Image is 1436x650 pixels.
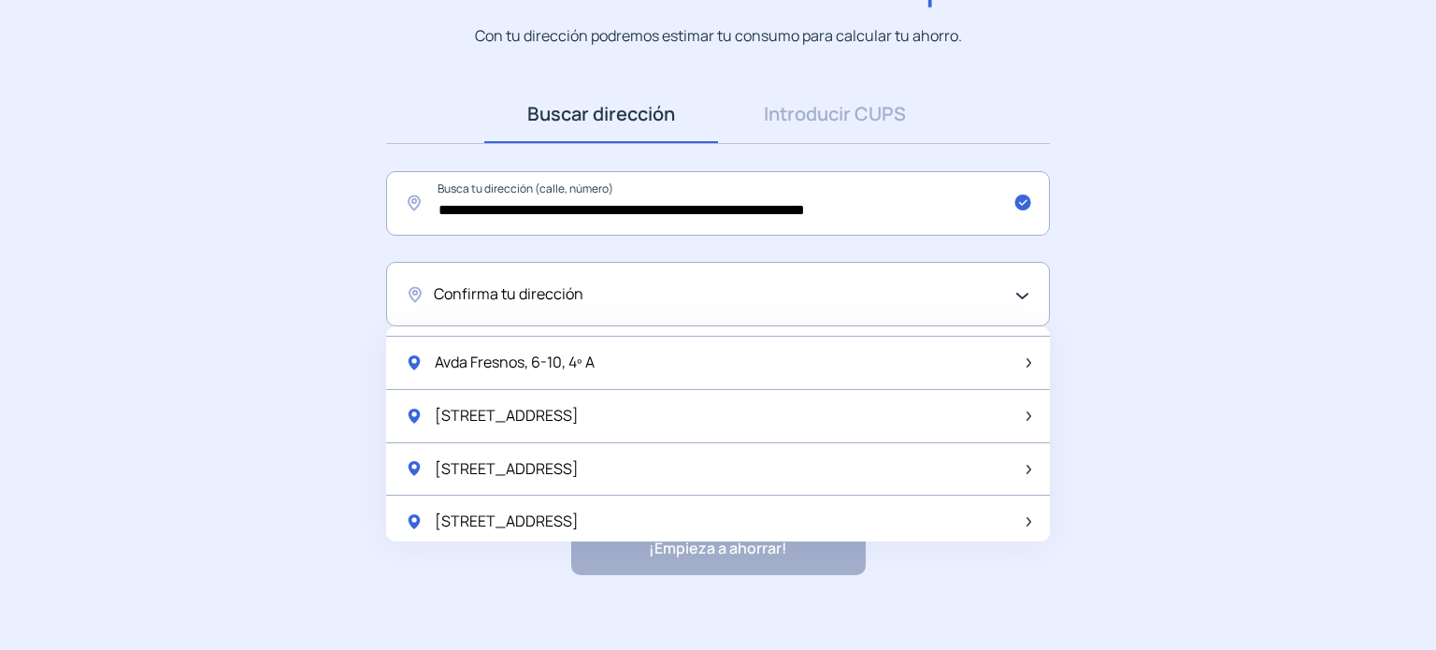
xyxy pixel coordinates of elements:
[1027,465,1031,474] img: arrow-next-item.svg
[435,351,595,375] span: Avda Fresnos, 6-10, 4º A
[435,457,579,482] span: [STREET_ADDRESS]
[1027,412,1031,421] img: arrow-next-item.svg
[718,85,952,143] a: Introducir CUPS
[484,85,718,143] a: Buscar dirección
[435,510,579,534] span: [STREET_ADDRESS]
[1027,358,1031,368] img: arrow-next-item.svg
[475,24,962,48] p: Con tu dirección podremos estimar tu consumo para calcular tu ahorro.
[405,513,424,531] img: location-pin-green.svg
[405,407,424,426] img: location-pin-green.svg
[405,354,424,372] img: location-pin-green.svg
[1027,517,1031,527] img: arrow-next-item.svg
[435,404,579,428] span: [STREET_ADDRESS]
[405,459,424,478] img: location-pin-green.svg
[434,282,583,307] span: Confirma tu dirección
